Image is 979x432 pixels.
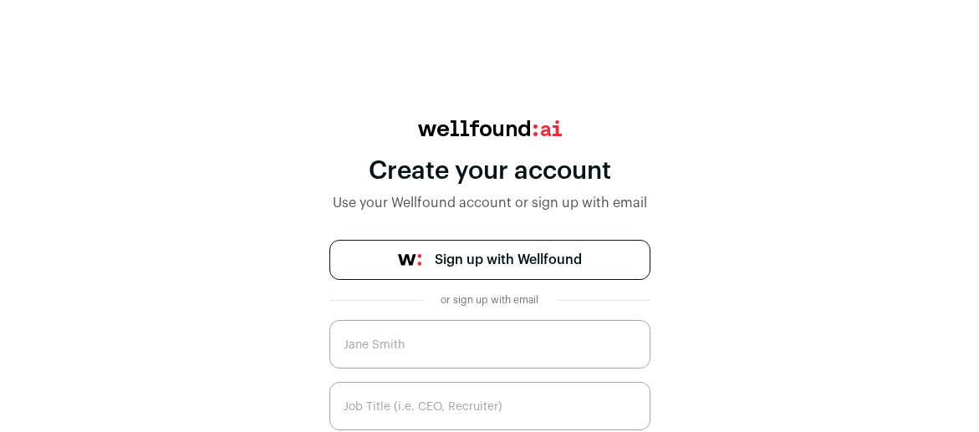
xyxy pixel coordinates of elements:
[329,156,650,186] div: Create your account
[435,250,582,270] span: Sign up with Wellfound
[329,320,650,368] input: Jane Smith
[329,193,650,213] div: Use your Wellfound account or sign up with email
[329,240,650,280] a: Sign up with Wellfound
[329,382,650,430] input: Job Title (i.e. CEO, Recruiter)
[418,120,562,136] img: wellfound:ai
[398,254,421,266] img: wellfound-symbol-flush-black-fb3c872781a75f747ccb3a119075da62bfe97bd399995f84a933054e44a575c4.png
[436,293,543,307] div: or sign up with email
